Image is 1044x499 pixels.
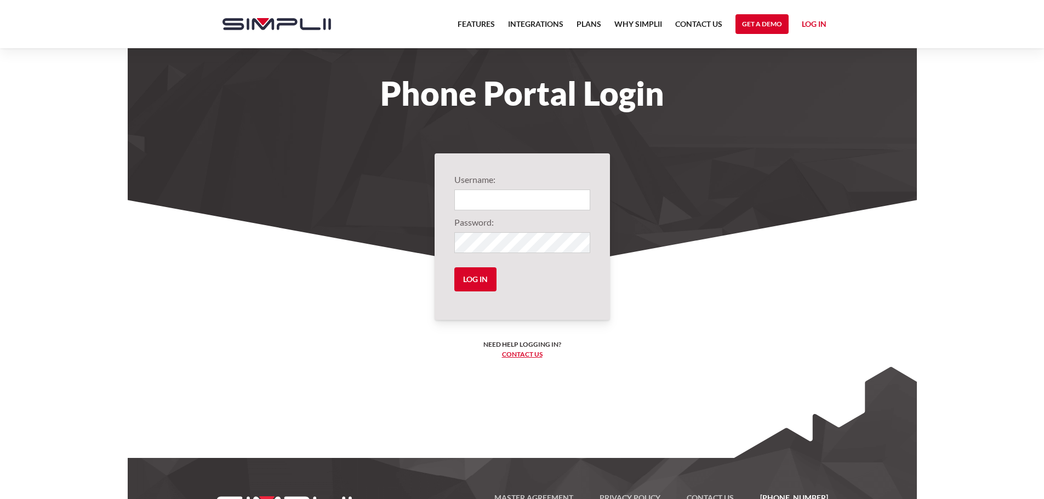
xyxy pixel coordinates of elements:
[577,18,601,37] a: Plans
[802,18,826,34] a: Log in
[502,350,543,358] a: Contact us
[454,216,590,229] label: Password:
[614,18,662,37] a: Why Simplii
[454,173,590,186] label: Username:
[483,340,561,359] h6: Need help logging in? ‍
[454,267,497,291] input: Log in
[223,18,331,30] img: Simplii
[458,18,495,37] a: Features
[735,14,789,34] a: Get a Demo
[508,18,563,37] a: Integrations
[454,173,590,300] form: Login
[212,81,833,105] h1: Phone Portal Login
[675,18,722,37] a: Contact US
